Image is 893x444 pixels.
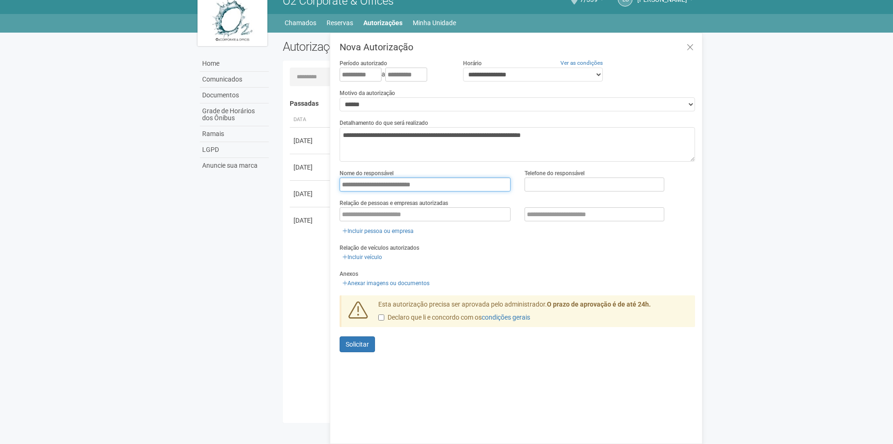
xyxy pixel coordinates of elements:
a: Documentos [200,88,269,103]
a: Autorizações [363,16,402,29]
a: Incluir veículo [340,252,385,262]
label: Anexos [340,270,358,278]
label: Relação de pessoas e empresas autorizadas [340,199,448,207]
a: LGPD [200,142,269,158]
a: Minha Unidade [413,16,456,29]
label: Relação de veículos autorizados [340,244,419,252]
input: Declaro que li e concordo com oscondições gerais [378,314,384,321]
div: [DATE] [293,216,328,225]
label: Telefone do responsável [525,169,585,178]
div: [DATE] [293,189,328,198]
label: Detalhamento do que será realizado [340,119,428,127]
a: Ver as condições [560,60,603,66]
a: Home [200,56,269,72]
a: Comunicados [200,72,269,88]
a: Ramais [200,126,269,142]
label: Nome do responsável [340,169,394,178]
strong: O prazo de aprovação é de até 24h. [547,301,651,308]
div: [DATE] [293,163,328,172]
a: Incluir pessoa ou empresa [340,226,416,236]
a: condições gerais [482,314,530,321]
a: Reservas [327,16,353,29]
div: a [340,68,449,82]
h2: Autorizações [283,40,482,54]
label: Período autorizado [340,59,387,68]
label: Motivo da autorização [340,89,395,97]
div: [DATE] [293,136,328,145]
h4: Passadas [290,100,689,107]
div: Esta autorização precisa ser aprovada pelo administrador. [371,300,695,327]
label: Horário [463,59,482,68]
h3: Nova Autorização [340,42,695,52]
a: Anexar imagens ou documentos [340,278,432,288]
label: Declaro que li e concordo com os [378,313,530,322]
th: Data [290,112,332,128]
a: Grade de Horários dos Ônibus [200,103,269,126]
button: Solicitar [340,336,375,352]
a: Anuncie sua marca [200,158,269,173]
a: Chamados [285,16,316,29]
span: Solicitar [346,341,369,348]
